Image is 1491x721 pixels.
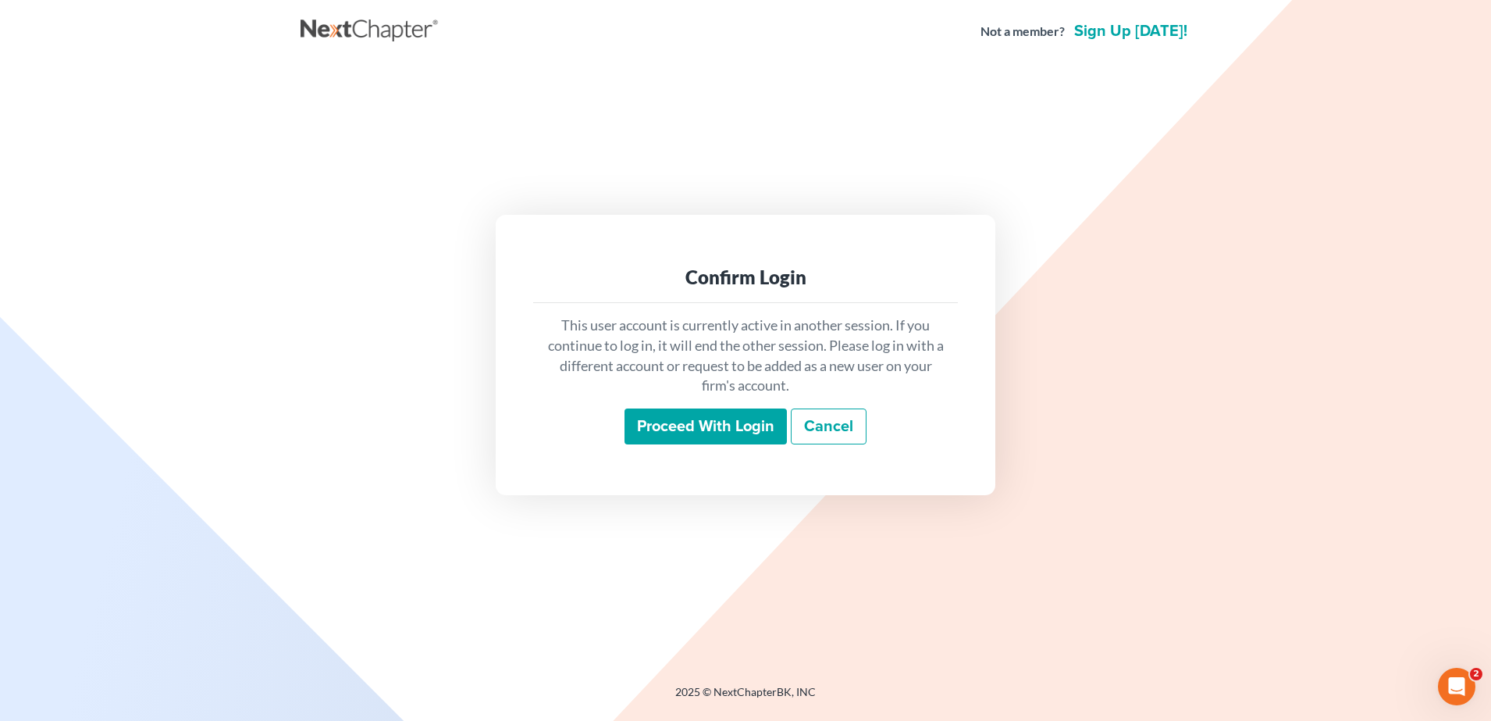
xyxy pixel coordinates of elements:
[301,684,1190,712] div: 2025 © NextChapterBK, INC
[546,265,945,290] div: Confirm Login
[1071,23,1190,39] a: Sign up [DATE]!
[1470,668,1482,680] span: 2
[1438,668,1475,705] iframe: Intercom live chat
[625,409,787,444] input: Proceed with login
[546,316,945,396] p: This user account is currently active in another session. If you continue to log in, it will end ...
[791,409,866,444] a: Cancel
[980,23,1065,41] strong: Not a member?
